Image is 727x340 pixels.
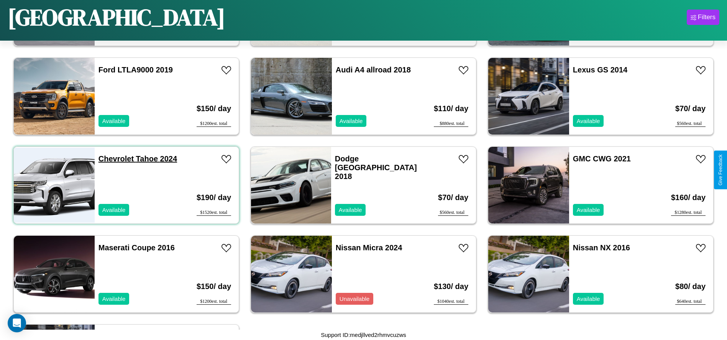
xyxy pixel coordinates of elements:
div: Give Feedback [718,154,723,186]
a: Ford LTLA9000 2019 [98,66,173,74]
div: $ 1040 est. total [434,299,468,305]
div: $ 1280 est. total [671,210,706,216]
p: Available [577,116,600,126]
h3: $ 160 / day [671,186,706,210]
p: Available [339,205,362,215]
div: $ 880 est. total [434,121,468,127]
div: Open Intercom Messenger [8,314,26,332]
p: Support ID: medjllved2rhmvcuzws [321,330,406,340]
h3: $ 190 / day [197,186,231,210]
div: $ 1200 est. total [197,299,231,305]
h1: [GEOGRAPHIC_DATA] [8,2,225,33]
div: Filters [698,13,716,21]
h3: $ 150 / day [197,97,231,121]
h3: $ 130 / day [434,274,468,299]
p: Unavailable [340,294,369,304]
div: $ 560 est. total [675,121,706,127]
div: $ 1200 est. total [197,121,231,127]
p: Available [577,205,600,215]
p: Available [102,205,126,215]
p: Available [102,116,126,126]
a: Nissan Micra 2024 [336,243,402,252]
a: Dodge [GEOGRAPHIC_DATA] 2018 [335,154,417,181]
p: Available [340,116,363,126]
p: Available [577,294,600,304]
button: Filters [687,10,719,25]
a: Chevrolet Tahoe 2024 [98,154,177,163]
h3: $ 150 / day [197,274,231,299]
div: $ 560 est. total [438,210,468,216]
a: GMC CWG 2021 [573,154,631,163]
a: Audi A4 allroad 2018 [336,66,411,74]
a: Lexus GS 2014 [573,66,627,74]
div: $ 1520 est. total [197,210,231,216]
h3: $ 110 / day [434,97,468,121]
h3: $ 70 / day [675,97,706,121]
div: $ 640 est. total [675,299,706,305]
a: Nissan NX 2016 [573,243,630,252]
h3: $ 80 / day [675,274,706,299]
a: Maserati Coupe 2016 [98,243,175,252]
h3: $ 70 / day [438,186,468,210]
p: Available [102,294,126,304]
